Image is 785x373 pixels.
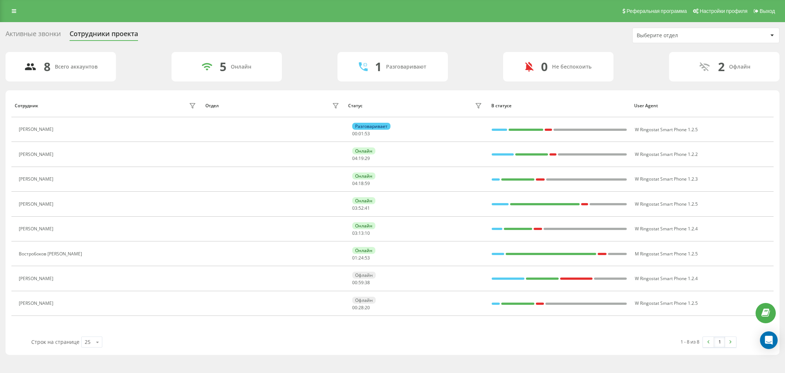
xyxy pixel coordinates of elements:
span: 24 [358,255,364,261]
div: : : [352,305,370,310]
div: 8 [44,60,50,74]
div: Выберите отдел [637,32,725,39]
div: Не беспокоить [552,64,591,70]
div: Офлайн [352,297,376,304]
span: 10 [365,230,370,236]
span: 01 [358,130,364,137]
span: W Ringostat Smart Phone 1.2.5 [635,300,698,306]
span: W Ringostat Smart Phone 1.2.5 [635,201,698,207]
span: W Ringostat Smart Phone 1.2.2 [635,151,698,157]
div: Востробоков [PERSON_NAME] [19,251,84,257]
span: W Ringostat Smart Phone 1.2.4 [635,275,698,282]
div: Онлайн [231,64,251,70]
div: В статусе [491,103,627,108]
span: 53 [365,255,370,261]
div: : : [352,206,370,211]
div: Онлайн [352,222,375,229]
span: W Ringostat Smart Phone 1.2.4 [635,226,698,232]
div: Отдел [205,103,219,108]
span: 03 [352,230,357,236]
div: Разговаривают [386,64,426,70]
div: Статус [348,103,363,108]
div: Онлайн [352,172,375,179]
span: 04 [352,155,357,161]
div: User Agent [634,103,770,108]
div: : : [352,131,370,136]
div: : : [352,156,370,161]
a: 1 [714,337,725,347]
div: Онлайн [352,247,375,254]
div: [PERSON_NAME] [19,276,55,281]
div: [PERSON_NAME] [19,177,55,182]
div: Всего аккаунтов [55,64,98,70]
span: 20 [365,304,370,311]
span: 18 [358,180,364,186]
div: : : [352,255,370,261]
span: 00 [352,304,357,311]
span: 00 [352,130,357,137]
span: 19 [358,155,364,161]
div: Офлайн [729,64,750,70]
span: M Ringostat Smart Phone 1.2.5 [635,251,698,257]
div: [PERSON_NAME] [19,301,55,306]
div: : : [352,280,370,285]
div: Разговаривает [352,123,390,130]
span: W Ringostat Smart Phone 1.2.3 [635,176,698,182]
div: : : [352,231,370,236]
span: 52 [358,205,364,211]
div: [PERSON_NAME] [19,226,55,231]
div: : : [352,181,370,186]
span: W Ringostat Smart Phone 1.2.5 [635,126,698,133]
div: 25 [85,338,91,346]
div: [PERSON_NAME] [19,127,55,132]
div: [PERSON_NAME] [19,152,55,157]
div: 2 [718,60,725,74]
span: 59 [365,180,370,186]
div: [PERSON_NAME] [19,202,55,207]
span: 04 [352,180,357,186]
div: 5 [220,60,226,74]
span: Выход [760,8,775,14]
div: Активные звонки [6,30,61,41]
div: Офлайн [352,272,376,279]
span: 41 [365,205,370,211]
div: 1 - 8 из 8 [680,338,699,345]
span: Реферальная программа [626,8,687,14]
span: 29 [365,155,370,161]
span: 53 [365,130,370,137]
span: 28 [358,304,364,311]
div: Сотрудник [15,103,38,108]
div: 1 [375,60,382,74]
span: 38 [365,279,370,286]
span: 00 [352,279,357,286]
span: 59 [358,279,364,286]
div: Онлайн [352,147,375,154]
div: Онлайн [352,197,375,204]
div: Сотрудники проекта [70,30,138,41]
span: Строк на странице [31,338,79,345]
div: Open Intercom Messenger [760,331,778,349]
span: 01 [352,255,357,261]
span: Настройки профиля [700,8,747,14]
span: 03 [352,205,357,211]
span: 13 [358,230,364,236]
div: 0 [541,60,548,74]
